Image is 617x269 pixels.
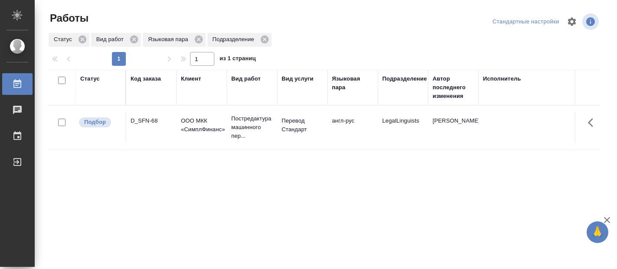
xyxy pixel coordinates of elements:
p: Языковая пара [148,35,191,44]
span: 🙏 [590,223,605,241]
div: Можно подбирать исполнителей [78,117,121,128]
div: Автор последнего изменения [433,75,474,100]
p: Подбор [84,118,106,126]
div: Языковая пара [332,75,374,92]
div: Подразделение [207,33,272,47]
td: англ-рус [328,112,378,143]
div: Вид услуги [282,75,314,83]
span: Посмотреть информацию [582,13,601,30]
button: Здесь прячутся важные кнопки [583,112,604,133]
td: LegalLinguists [378,112,428,143]
button: 🙏 [587,221,608,243]
div: Клиент [181,75,201,83]
div: D_SFN-68 [131,117,172,125]
td: [PERSON_NAME] [428,112,479,143]
div: Подразделение [382,75,427,83]
p: Перевод Стандарт [282,117,323,134]
div: Код заказа [131,75,161,83]
p: Постредактура машинного пер... [231,114,273,140]
p: Подразделение [213,35,257,44]
div: Исполнитель [483,75,521,83]
span: Настроить таблицу [561,11,582,32]
div: Языковая пара [143,33,206,47]
div: Статус [49,33,89,47]
p: Вид работ [96,35,127,44]
span: из 1 страниц [220,53,256,66]
div: Статус [80,75,100,83]
div: Вид работ [91,33,141,47]
div: split button [490,15,561,29]
p: ООО МКК «СимплФинанс» [181,117,223,134]
p: Статус [54,35,75,44]
div: Вид работ [231,75,261,83]
span: Работы [48,11,89,25]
